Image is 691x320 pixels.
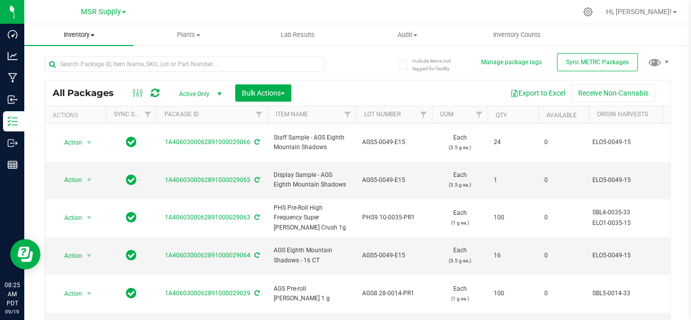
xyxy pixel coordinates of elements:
span: AGS Eighth Mountain Shadows - 16 CT [274,246,350,265]
span: Hi, [PERSON_NAME]! [606,8,672,16]
inline-svg: Inventory [8,116,18,126]
a: 1A4060300062891000029065 [165,176,250,184]
span: Staff Sample - AGS Eighth Mountain Shadows [274,133,350,152]
span: Include items not tagged for facility [412,57,463,72]
span: MSR Supply [81,8,121,16]
span: Each [438,133,482,152]
a: Available [546,112,577,119]
a: 1A4060300062891000029029 [165,290,250,297]
span: PHS Pre-Roll High Frequency Super [PERSON_NAME] Crush 1g [274,203,350,233]
a: Origin Harvests [597,111,648,118]
span: Action [55,211,82,225]
button: Export to Excel [504,84,572,102]
p: (1 g ea.) [438,218,482,227]
span: All Packages [53,87,124,99]
span: AGS Pre-roll [PERSON_NAME] 1 g [274,284,350,303]
button: Bulk Actions [235,84,291,102]
span: select [83,173,96,187]
a: Inventory Counts [462,24,571,45]
span: AGS8.28-0014-PR1 [362,289,426,298]
p: (3.5 g ea.) [438,143,482,152]
button: Receive Non-Cannabis [572,84,655,102]
span: Sync from Compliance System [253,290,260,297]
div: Value 1: ELO5-0049-15 [592,175,687,185]
div: Value 1: ELO5-0049-15 [592,251,687,260]
span: Action [55,173,82,187]
inline-svg: Outbound [8,138,18,148]
a: 1A4060300062891000029066 [165,139,250,146]
span: select [83,287,96,301]
span: Each [438,246,482,265]
span: Bulk Actions [242,89,285,97]
span: Action [55,287,82,301]
span: AGS5-0049-E15 [362,138,426,147]
button: Sync METRC Packages [557,53,638,71]
span: Display Sample - AGS Eighth Mountain Shadows [274,170,350,190]
iframe: Resource center [10,239,40,269]
a: Plants [134,24,243,45]
span: Sync from Compliance System [253,139,260,146]
span: 0 [544,289,583,298]
p: (1 g ea.) [438,294,482,303]
div: Value 1: ELO5-0049-15 [592,138,687,147]
span: select [83,135,96,150]
span: Each [438,170,482,190]
a: Item Name [276,111,308,118]
span: Sync from Compliance System [253,214,260,221]
a: UOM [440,111,453,118]
a: Filter [339,106,356,123]
span: 0 [544,138,583,147]
span: AGS5-0049-E15 [362,175,426,185]
span: 100 [494,289,532,298]
span: Plants [134,30,242,39]
span: In Sync [126,135,137,149]
span: Inventory Counts [480,30,554,39]
span: PHS9.10-0035-PR1 [362,213,426,222]
p: 09/19 [5,308,20,315]
a: Lot Number [364,111,401,118]
inline-svg: Manufacturing [8,73,18,83]
span: Sync from Compliance System [253,176,260,184]
div: Actions [53,112,102,119]
inline-svg: Dashboard [8,29,18,39]
span: In Sync [126,248,137,262]
span: AGS5-0049-E15 [362,251,426,260]
a: Lab Results [243,24,353,45]
a: Package ID [164,111,199,118]
span: 0 [544,213,583,222]
span: Sync from Compliance System [253,252,260,259]
span: 24 [494,138,532,147]
inline-svg: Analytics [8,51,18,61]
a: Filter [140,106,156,123]
span: In Sync [126,210,137,224]
input: Search Package ID, Item Name, SKU, Lot or Part Number... [45,57,325,72]
span: In Sync [126,286,137,300]
a: Audit [353,24,462,45]
a: Sync Status [114,111,153,118]
a: Qty [496,112,507,119]
span: select [83,249,96,263]
span: 100 [494,213,532,222]
span: 16 [494,251,532,260]
span: 0 [544,175,583,185]
a: Filter [415,106,432,123]
span: Each [438,208,482,227]
span: Audit [353,30,461,39]
a: Filter [251,106,268,123]
button: Manage package tags [481,58,542,67]
a: 1A4060300062891000029063 [165,214,250,221]
a: Filter [471,106,488,123]
div: Value 2: ELO1-0035-15 [592,218,687,228]
span: Action [55,135,82,150]
a: 1A4060300062891000029064 [165,252,250,259]
p: (3.5 g ea.) [438,256,482,265]
span: In Sync [126,173,137,187]
span: Inventory [24,30,134,39]
p: 08:25 AM PDT [5,281,20,308]
span: Each [438,284,482,303]
div: Value 1: SBL5-0014-33 [592,289,687,298]
span: Sync METRC Packages [566,59,629,66]
p: (3.5 g ea.) [438,180,482,190]
inline-svg: Reports [8,160,18,170]
div: Value 1: SBL4-0035-33 [592,208,687,217]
